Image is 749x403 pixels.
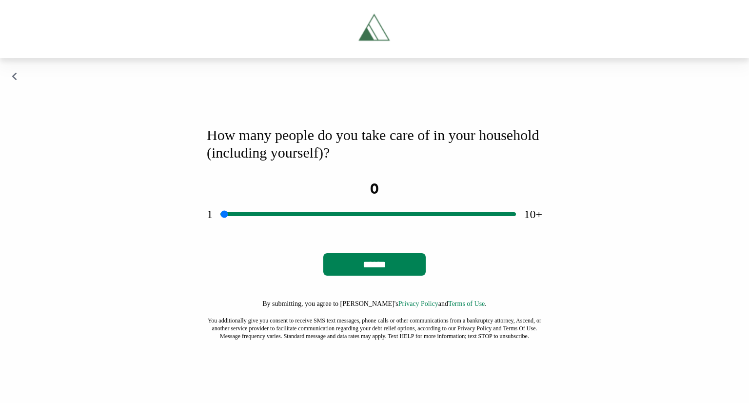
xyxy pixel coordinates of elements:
[262,299,487,309] div: By submitting, you agree to [PERSON_NAME]'s and .
[207,126,542,161] div: How many people do you take care of in your household (including yourself)?
[448,300,485,307] a: Terms of Use
[353,8,396,50] img: Tryascend.com
[370,182,379,197] span: 0
[207,208,213,221] span: 1
[524,208,542,221] span: 10+
[309,8,440,50] a: Tryascend.com
[398,300,438,307] a: Privacy Policy
[207,317,542,340] div: You additionally give you consent to receive SMS text messages, phone calls or other communicatio...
